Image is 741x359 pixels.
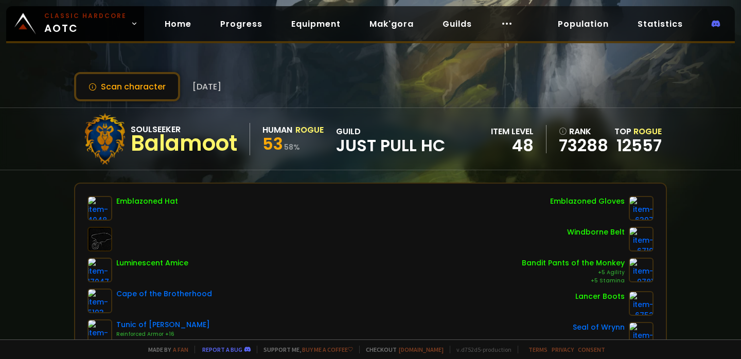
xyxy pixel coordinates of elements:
[336,138,445,153] span: Just Pull HC
[578,346,605,353] a: Consent
[87,289,112,313] img: item-5193
[559,125,608,138] div: rank
[262,132,283,155] span: 53
[629,13,691,34] a: Statistics
[116,319,210,330] div: Tunic of [PERSON_NAME]
[629,258,654,282] img: item-9781
[550,13,617,34] a: Population
[629,322,654,347] img: item-2933
[491,125,534,138] div: item level
[87,319,112,344] img: item-2041
[491,138,534,153] div: 48
[295,123,324,136] div: Rogue
[173,346,188,353] a: a fan
[44,11,127,36] span: AOTC
[44,11,127,21] small: Classic Hardcore
[614,125,662,138] div: Top
[131,136,237,151] div: Balamoot
[559,138,608,153] a: 73288
[633,125,662,137] span: Rogue
[202,346,242,353] a: Report a bug
[567,227,625,238] div: Windborne Belt
[399,346,444,353] a: [DOMAIN_NAME]
[522,258,625,268] div: Bandit Pants of the Monkey
[302,346,353,353] a: Buy me a coffee
[6,6,144,41] a: Classic HardcoreAOTC
[522,277,625,285] div: +5 Stamina
[575,291,625,302] div: Lancer Boots
[74,72,180,101] button: Scan character
[192,80,221,93] span: [DATE]
[552,346,574,353] a: Privacy
[156,13,200,34] a: Home
[629,291,654,316] img: item-6752
[284,142,300,152] small: 58 %
[116,330,210,338] div: Reinforced Armor +16
[361,13,422,34] a: Mak'gora
[434,13,480,34] a: Guilds
[629,227,654,252] img: item-6719
[87,196,112,221] img: item-4048
[450,346,511,353] span: v. d752d5 - production
[116,258,188,268] div: Luminescent Amice
[359,346,444,353] span: Checkout
[142,346,188,353] span: Made by
[283,13,349,34] a: Equipment
[550,196,625,207] div: Emblazoned Gloves
[616,134,662,157] a: 12557
[336,125,445,153] div: guild
[212,13,271,34] a: Progress
[522,268,625,277] div: +5 Agility
[629,196,654,221] img: item-6397
[573,322,625,333] div: Seal of Wrynn
[262,123,292,136] div: Human
[116,289,212,299] div: Cape of the Brotherhood
[131,123,237,136] div: Soulseeker
[87,258,112,282] img: item-17047
[116,196,178,207] div: Emblazoned Hat
[528,346,548,353] a: Terms
[257,346,353,353] span: Support me,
